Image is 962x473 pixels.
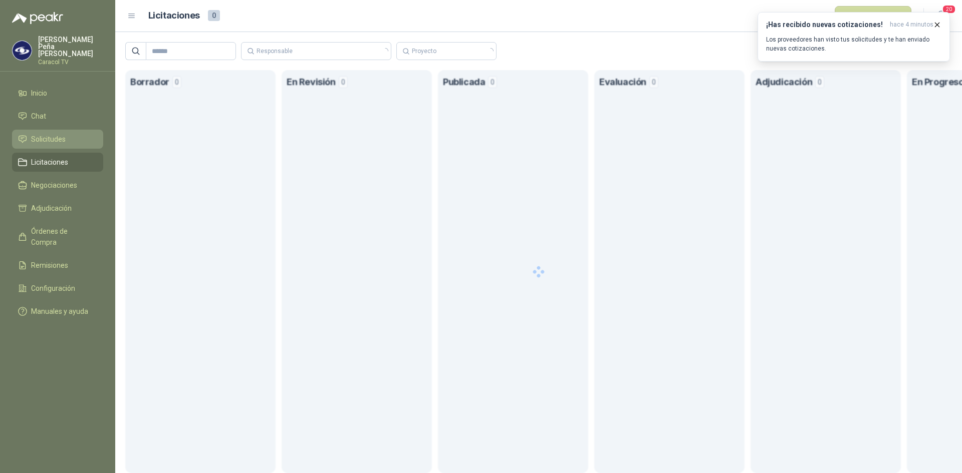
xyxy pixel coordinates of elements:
span: 20 [942,5,956,14]
span: Negociaciones [31,180,77,191]
a: Adjudicación [12,199,103,218]
h1: Licitaciones [148,9,200,23]
span: loading [382,48,388,54]
span: Manuales y ayuda [31,306,88,317]
span: Chat [31,111,46,122]
a: Solicitudes [12,130,103,149]
a: Remisiones [12,256,103,275]
span: Configuración [31,283,75,294]
span: Adjudicación [31,203,72,214]
a: Negociaciones [12,176,103,195]
h3: ¡Has recibido nuevas cotizaciones! [766,21,886,29]
a: Configuración [12,279,103,298]
button: Nueva Licitación [835,6,912,26]
span: hace 4 minutos [890,21,933,29]
img: Company Logo [13,41,32,60]
span: Licitaciones [31,157,68,168]
span: 0 [208,10,220,21]
button: ¡Has recibido nuevas cotizaciones!hace 4 minutos Los proveedores han visto tus solicitudes y te h... [758,12,950,62]
p: Los proveedores han visto tus solicitudes y te han enviado nuevas cotizaciones. [766,35,941,53]
span: loading [488,48,494,54]
a: Manuales y ayuda [12,302,103,321]
span: Órdenes de Compra [31,226,94,248]
button: 20 [932,7,950,25]
p: Caracol TV [38,59,103,65]
a: Licitaciones [12,153,103,172]
span: Remisiones [31,260,68,271]
a: Órdenes de Compra [12,222,103,252]
span: Inicio [31,88,47,99]
a: Chat [12,107,103,126]
img: Logo peakr [12,12,63,24]
span: Solicitudes [31,134,66,145]
a: Inicio [12,84,103,103]
p: [PERSON_NAME] Peña [PERSON_NAME] [38,36,103,57]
